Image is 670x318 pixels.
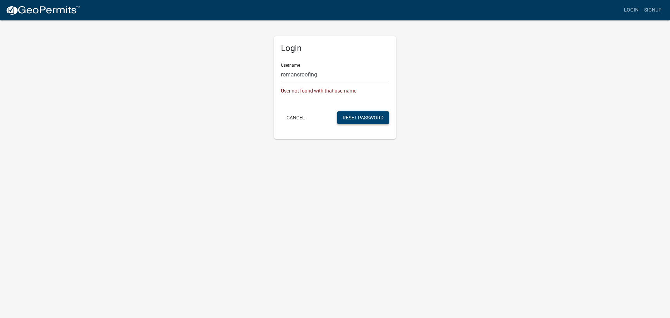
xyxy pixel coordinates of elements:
[641,3,664,17] a: Signup
[621,3,641,17] a: Login
[281,87,389,95] div: User not found with that username
[281,111,311,124] button: Cancel
[337,111,389,124] button: Reset Password
[281,43,389,53] h5: Login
